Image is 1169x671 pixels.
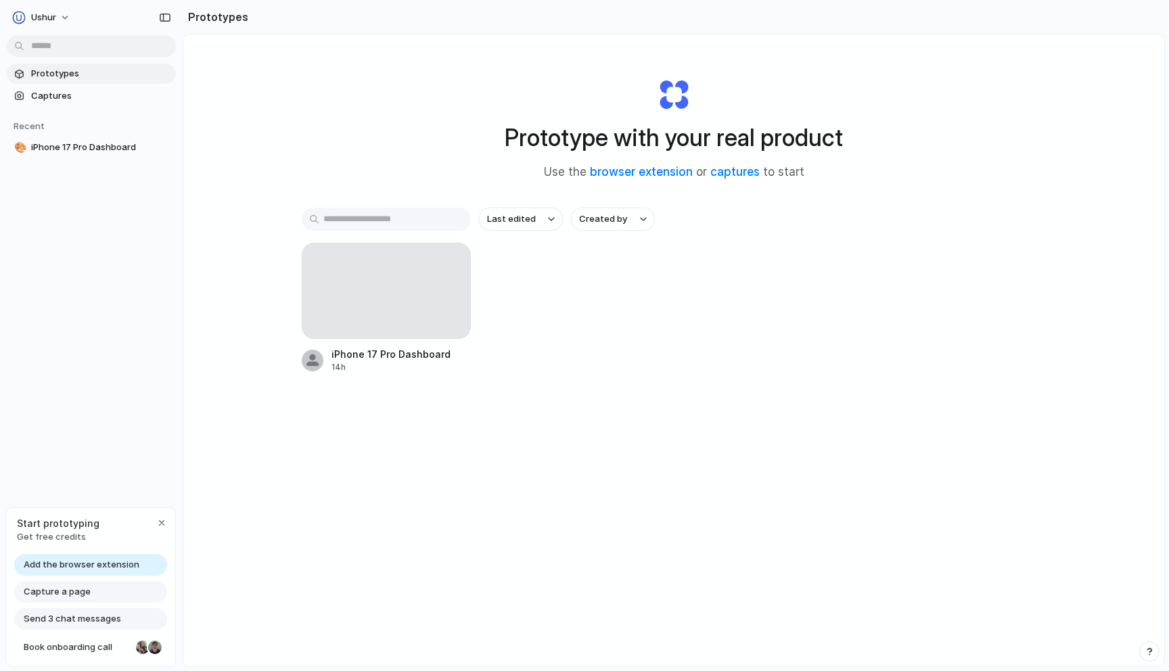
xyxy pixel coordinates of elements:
[14,637,167,658] a: Book onboarding call
[479,208,563,231] button: Last edited
[14,120,45,131] span: Recent
[331,361,451,373] div: 14h
[710,165,760,179] a: captures
[7,137,176,158] a: 🎨iPhone 17 Pro Dashboard
[590,165,693,179] a: browser extension
[17,530,99,544] span: Get free credits
[571,208,655,231] button: Created by
[14,140,24,156] div: 🎨
[487,212,536,226] span: Last edited
[183,9,248,25] h2: Prototypes
[579,212,627,226] span: Created by
[7,64,176,84] a: Prototypes
[31,67,170,80] span: Prototypes
[24,558,139,572] span: Add the browser extension
[544,164,804,181] span: Use the or to start
[31,89,170,103] span: Captures
[147,639,163,655] div: Christian Iacullo
[14,554,167,576] a: Add the browser extension
[24,585,91,599] span: Capture a page
[135,639,151,655] div: Nicole Kubica
[7,86,176,106] a: Captures
[331,347,451,361] div: iPhone 17 Pro Dashboard
[24,612,121,626] span: Send 3 chat messages
[31,11,56,24] span: Ushur
[24,641,131,654] span: Book onboarding call
[12,141,26,154] button: 🎨
[31,141,170,154] span: iPhone 17 Pro Dashboard
[7,7,77,28] button: Ushur
[302,243,471,373] a: iPhone 17 Pro Dashboard14h
[505,120,843,156] h1: Prototype with your real product
[17,516,99,530] span: Start prototyping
